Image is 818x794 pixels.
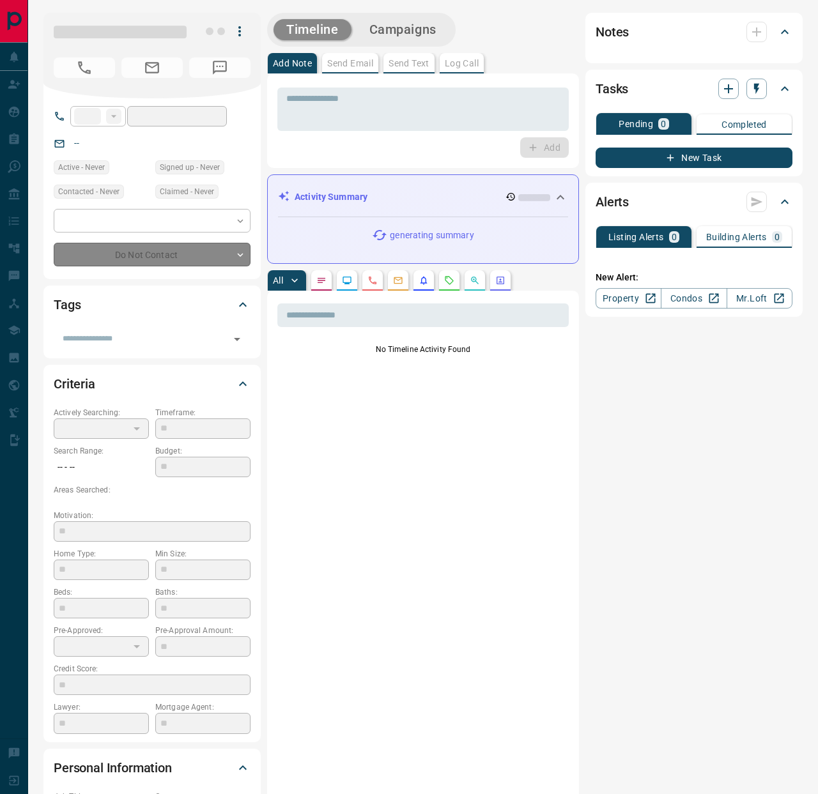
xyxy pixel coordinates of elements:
span: No Number [189,57,251,78]
p: 0 [775,233,780,241]
span: No Email [121,57,183,78]
span: Signed up - Never [160,161,220,174]
a: Mr.Loft [727,288,792,309]
p: Pre-Approval Amount: [155,625,251,636]
svg: Lead Browsing Activity [342,275,352,286]
svg: Listing Alerts [419,275,429,286]
div: Activity Summary [278,185,568,209]
p: Lawyer: [54,701,149,713]
p: Home Type: [54,548,149,560]
div: Notes [596,17,792,47]
p: Building Alerts [706,233,767,241]
p: Min Size: [155,548,251,560]
p: generating summary [390,229,474,242]
svg: Emails [393,275,403,286]
button: Timeline [274,19,351,40]
p: 0 [672,233,677,241]
a: Condos [661,288,727,309]
p: Timeframe: [155,407,251,418]
button: Campaigns [357,19,449,40]
svg: Opportunities [470,275,480,286]
p: Motivation: [54,510,251,521]
svg: Requests [444,275,454,286]
p: New Alert: [596,271,792,284]
h2: Personal Information [54,758,172,778]
p: 0 [661,119,666,128]
a: Property [596,288,661,309]
div: Do Not Contact [54,243,251,266]
p: Pre-Approved: [54,625,149,636]
div: Criteria [54,369,251,399]
p: All [273,276,283,285]
div: Personal Information [54,752,251,783]
button: New Task [596,148,792,168]
h2: Criteria [54,374,95,394]
span: Contacted - Never [58,185,120,198]
span: Active - Never [58,161,105,174]
svg: Notes [316,275,327,286]
p: Completed [722,120,767,129]
p: Add Note [273,59,312,68]
p: Areas Searched: [54,484,251,496]
p: -- - -- [54,457,149,478]
svg: Calls [367,275,378,286]
h2: Tasks [596,79,628,99]
h2: Notes [596,22,629,42]
p: Beds: [54,586,149,598]
button: Open [228,330,246,348]
svg: Agent Actions [495,275,505,286]
p: Pending [619,119,653,128]
h2: Tags [54,294,81,315]
p: Actively Searching: [54,407,149,418]
div: Alerts [596,187,792,217]
p: Baths: [155,586,251,598]
p: Mortgage Agent: [155,701,251,713]
p: No Timeline Activity Found [277,344,569,355]
p: Activity Summary [295,190,367,204]
p: Credit Score: [54,663,251,675]
p: Budget: [155,445,251,457]
div: Tasks [596,73,792,104]
span: Claimed - Never [160,185,214,198]
div: Tags [54,289,251,320]
p: Listing Alerts [608,233,664,241]
a: -- [74,138,79,148]
span: No Number [54,57,115,78]
p: Search Range: [54,445,149,457]
h2: Alerts [596,192,629,212]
